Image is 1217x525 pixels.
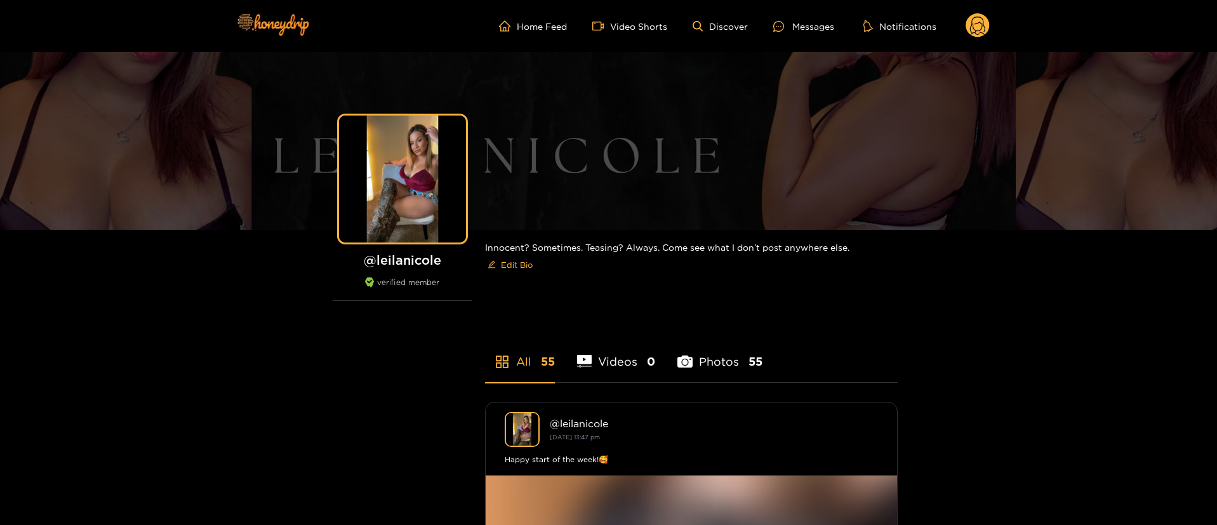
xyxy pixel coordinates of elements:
[333,252,472,268] h1: @ leilanicole
[592,20,667,32] a: Video Shorts
[693,21,748,32] a: Discover
[485,230,898,285] div: Innocent? Sometimes. Teasing? Always. Come see what I don’t post anywhere else.
[499,20,517,32] span: home
[773,19,834,34] div: Messages
[860,20,940,32] button: Notifications
[592,20,610,32] span: video-camera
[485,325,555,382] li: All
[333,277,472,301] div: verified member
[550,434,600,441] small: [DATE] 13:47 pm
[499,20,567,32] a: Home Feed
[505,453,878,466] div: Happy start of the week!🥰
[677,325,762,382] li: Photos
[501,258,533,271] span: Edit Bio
[488,260,496,270] span: edit
[495,354,510,369] span: appstore
[647,354,655,369] span: 0
[485,255,535,275] button: editEdit Bio
[550,418,878,429] div: @ leilanicole
[748,354,762,369] span: 55
[577,325,656,382] li: Videos
[505,412,540,447] img: leilanicole
[541,354,555,369] span: 55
